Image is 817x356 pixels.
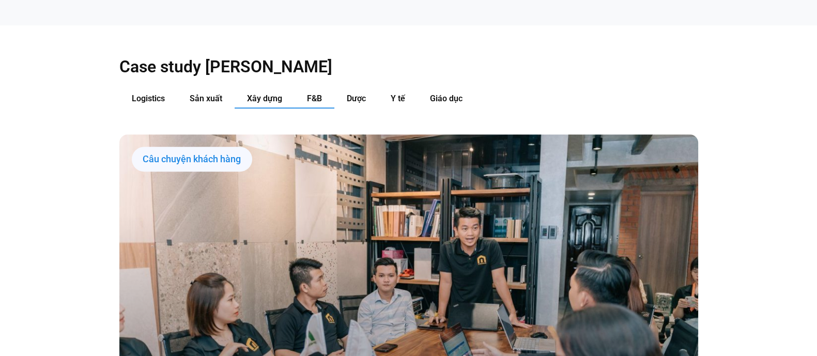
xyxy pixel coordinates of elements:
[347,94,366,103] span: Dược
[132,94,165,103] span: Logistics
[119,56,698,77] h2: Case study [PERSON_NAME]
[430,94,463,103] span: Giáo dục
[247,94,282,103] span: Xây dựng
[391,94,405,103] span: Y tế
[307,94,322,103] span: F&B
[132,147,252,172] div: Câu chuyện khách hàng
[190,94,222,103] span: Sản xuất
